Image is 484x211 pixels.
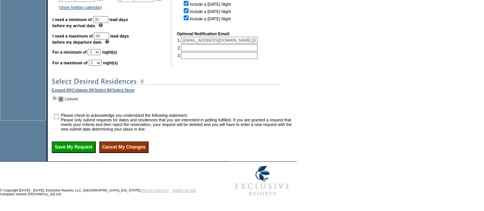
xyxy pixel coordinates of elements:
[72,88,93,95] a: Collapse All
[52,141,96,153] input: Save My Request
[65,97,78,101] a: Leisure
[172,188,196,192] a: TERMS OF USE
[52,34,93,38] b: I need a maximum of
[103,61,118,65] b: night(s)
[177,31,230,36] b: Optional Notification Email:
[141,188,169,192] a: PRIVACY POLICY
[52,50,86,54] b: For a minimum of
[99,141,148,153] input: Cancel My Changes
[178,37,257,44] td: 1.
[52,61,88,65] b: For a maximum of
[52,17,92,22] b: I need a minimum of
[112,88,134,95] a: Select None
[105,39,109,44] img: questionMark_lightBlue.gif
[61,113,294,131] td: Please check to acknowledge you understand the following statement: Please only submit requests f...
[228,162,297,200] img: Exclusive Resorts
[59,5,102,10] a: (show holiday calendar)
[52,88,71,95] a: Expand All
[52,17,128,28] b: lead days before my arrival date.
[178,52,257,59] td: 3.
[178,44,257,51] td: 2.
[102,50,117,54] b: night(s)
[52,88,295,95] div: | | |
[95,88,111,95] a: Select All
[98,23,103,27] img: questionMark_lightBlue.gif
[52,34,129,44] b: lead days before my departure date.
